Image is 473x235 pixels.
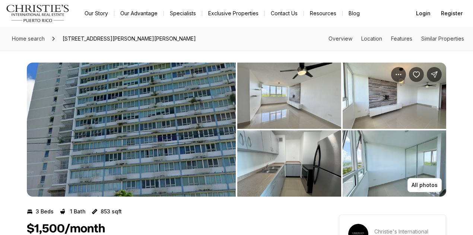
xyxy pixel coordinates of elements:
a: Skip to: Similar Properties [421,35,464,42]
a: Skip to: Features [391,35,412,42]
button: Login [412,6,435,21]
li: 2 of 5 [237,63,446,197]
a: Blog [343,8,366,19]
button: View image gallery [27,63,236,197]
button: View image gallery [237,130,341,197]
a: Exclusive Properties [202,8,264,19]
span: Register [441,10,463,16]
p: 853 sqft [101,209,122,215]
nav: Page section menu [328,36,464,42]
button: Share Property: 806 Carr 806 CARR #1002 [427,67,442,82]
button: View image gallery [343,63,447,129]
span: Login [416,10,431,16]
a: Our Advantage [114,8,164,19]
a: Resources [304,8,342,19]
p: 3 Beds [36,209,54,215]
button: View image gallery [343,130,447,197]
li: 1 of 5 [27,63,236,197]
p: All photos [412,182,438,188]
button: All photos [407,178,442,192]
button: Property options [391,67,406,82]
a: Specialists [164,8,202,19]
button: Contact Us [265,8,304,19]
div: Listing Photos [27,63,446,197]
img: logo [6,4,70,22]
a: Our Story [79,8,114,19]
a: Skip to: Location [361,35,382,42]
button: View image gallery [237,63,341,129]
span: [STREET_ADDRESS][PERSON_NAME][PERSON_NAME] [60,33,199,45]
p: 1 Bath [70,209,86,215]
button: Save Property: 806 Carr 806 CARR #1002 [409,67,424,82]
span: Home search [12,35,45,42]
button: Register [437,6,467,21]
a: Skip to: Overview [328,35,352,42]
a: Home search [9,33,48,45]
